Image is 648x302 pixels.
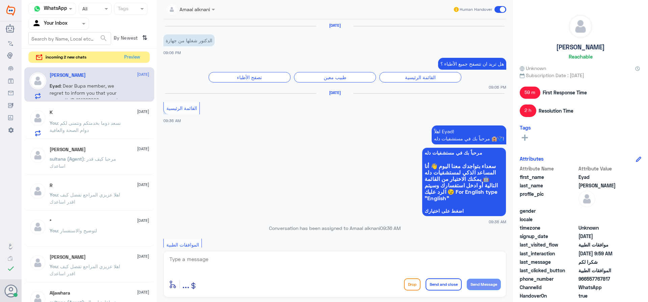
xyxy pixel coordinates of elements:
span: [DATE] [137,182,149,188]
span: HandoverOn [520,292,577,299]
span: last_message [520,258,577,265]
span: You [50,228,58,233]
span: : اهلا عزيزي المراجع تفضل كيف اقدر اساعدك [50,192,120,205]
button: ... [182,277,189,292]
h5: R [50,183,53,188]
span: gender [520,207,577,214]
button: search [100,33,108,44]
span: [DATE] [137,217,149,224]
span: ... [182,278,189,290]
span: signup_date [520,233,577,240]
span: [DATE] [137,71,149,77]
span: [DATE] [137,289,149,295]
span: Attribute Name [520,165,577,172]
span: last_visited_flow [520,241,577,248]
span: مرحباً بك في مستشفيات دله [425,150,504,156]
span: last_clicked_button [520,267,577,274]
span: last_name [520,182,577,189]
span: : اهلا عزيزي المراجع تفضل كيف اقدر اساعدك [50,263,120,276]
img: whatsapp.png [32,4,42,14]
span: Attribute Value [578,165,627,172]
span: phone_number [520,275,577,282]
span: : Dear Bupa member, we regret to inform you that your pre-auth ID 121628920 was not approved. (If... [50,83,118,138]
span: Resolution Time [539,107,573,114]
span: شكرا لكم [578,258,627,265]
span: سعداء بتواجدك معنا اليوم 👋 أنا المساعد الذكي لمستشفيات دله 🤖 يمكنك الاختيار من القائمة التالية أو... [425,163,504,201]
span: ChannelId [520,284,577,291]
span: 2025-06-19T14:14:28.535Z [578,233,627,240]
span: 09:06 PM [489,84,506,90]
span: Unknown [520,65,546,72]
button: Send and close [426,278,462,291]
p: 1/9/2025, 9:36 AM [432,125,506,144]
button: Avatar [4,284,17,297]
span: Eyad [578,173,627,181]
span: 09:36 AM [380,225,401,231]
span: موافقات الطبية [578,241,627,248]
span: You [50,120,58,126]
span: Unknown [578,224,627,231]
span: locale [520,216,577,223]
span: First Response Time [543,89,587,96]
button: Drop [404,278,421,291]
span: [DATE] [137,146,149,152]
span: Ali Bin Ali [578,182,627,189]
span: القائمة الرئيسية [166,105,197,111]
div: تصفح الأطباء [209,72,291,83]
span: sultana (Agent) [50,156,84,162]
img: defaultAdmin.png [578,190,595,207]
button: Send Message [467,279,501,290]
img: defaultAdmin.png [29,218,46,235]
span: 09:36 AM [163,118,181,123]
h6: Tags [520,124,531,131]
span: Subscription Date : [DATE] [520,72,641,79]
img: defaultAdmin.png [29,147,46,164]
div: القائمة الرئيسية [379,72,461,83]
span: Eyad [50,83,60,89]
span: 09:06 PM [163,50,181,55]
span: last_interaction [520,250,577,257]
span: 09:36 AM [489,219,506,225]
span: true [578,292,627,299]
h6: [DATE] [316,90,353,95]
h6: Attributes [520,156,544,162]
span: 59 m [520,87,540,99]
img: defaultAdmin.png [29,254,46,271]
img: yourInbox.svg [32,19,42,29]
div: Tags [117,5,129,14]
h6: [DATE] [316,23,353,28]
span: 966557767817 [578,275,627,282]
h5: [PERSON_NAME] [556,43,605,51]
p: 19/6/2025, 9:06 PM [438,58,506,70]
span: [DATE] [137,253,149,259]
h5: Ahmed [50,147,86,153]
i: check [7,264,15,273]
span: : لتوضيح والاستفسار [58,228,97,233]
span: search [100,34,108,42]
span: 2025-09-01T06:59:29.2971041Z [578,250,627,257]
p: 19/6/2025, 9:06 PM [163,34,215,46]
h6: Reachable [569,53,593,60]
span: You [50,192,58,198]
input: Search by Name, Local etc… [29,32,111,45]
img: defaultAdmin.png [29,183,46,200]
i: ⇅ [142,32,147,43]
span: incoming 2 new chats [46,54,86,60]
div: طبيب معين [294,72,376,83]
span: 2 h [520,104,536,117]
span: : مرحبا كيف قدر اساعدك [50,156,116,169]
h5: ° [50,218,52,224]
p: Conversation has been assigned to Amaal alknani [163,225,506,232]
h5: Eyad Ali Bin Ali [50,72,86,78]
span: اضغط على اختيارك [425,208,504,214]
span: Human Handover [460,6,492,13]
span: : نسعد دوما بخدمتكم ونتمنى لكم دوام الصحة والعافية [50,120,121,133]
h5: K [50,110,53,115]
span: profile_pic [520,190,577,206]
span: الموافقات الطبية [166,242,199,248]
span: timezone [520,224,577,231]
span: null [578,216,627,223]
span: [DATE] [137,109,149,115]
img: Widebot Logo [6,5,15,16]
img: defaultAdmin.png [29,72,46,89]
